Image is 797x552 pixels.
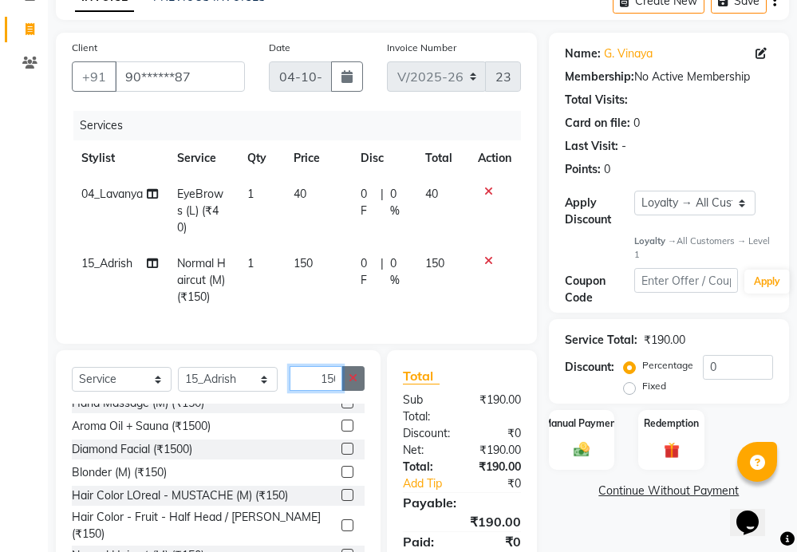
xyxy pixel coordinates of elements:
span: 0 % [390,186,406,219]
div: Paid: [391,532,462,551]
div: ₹0 [462,425,533,442]
span: 0 F [361,186,374,219]
div: Aroma Oil + Sauna (₹1500) [72,418,211,435]
span: 0 F [361,255,374,289]
span: 40 [294,187,306,201]
a: Continue Without Payment [552,483,786,499]
span: 15_Adrish [81,256,132,270]
span: 1 [247,187,254,201]
th: Stylist [72,140,168,176]
div: Card on file: [565,115,630,132]
a: G. Vinaya [604,45,653,62]
label: Percentage [642,358,693,373]
div: ₹0 [474,475,533,492]
div: Hair Color LOreal - MUSTACHE (M) (₹150) [72,487,288,504]
div: Membership: [565,69,634,85]
span: 150 [294,256,313,270]
th: Qty [238,140,284,176]
th: Action [468,140,521,176]
iframe: chat widget [730,488,781,536]
input: Search by Name/Mobile/Email/Code [115,61,245,92]
div: ₹0 [462,532,533,551]
span: | [381,255,384,289]
div: Coupon Code [565,273,634,306]
span: 0 % [390,255,406,289]
th: Service [168,140,238,176]
div: Discount: [565,359,614,376]
span: Normal Haircut (M) (₹150) [177,256,226,304]
div: ₹190.00 [462,442,533,459]
label: Manual Payment [543,416,620,431]
div: Name: [565,45,601,62]
span: 40 [425,187,438,201]
span: 150 [425,256,444,270]
div: ₹190.00 [644,332,685,349]
div: All Customers → Level 1 [634,235,773,262]
label: Date [269,41,290,55]
div: - [621,138,626,155]
div: No Active Membership [565,69,773,85]
div: Diamond Facial (₹1500) [72,441,192,458]
span: 04_Lavanya [81,187,143,201]
div: ₹190.00 [391,512,533,531]
div: ₹190.00 [462,392,533,425]
div: Sub Total: [391,392,462,425]
img: _cash.svg [569,440,594,459]
input: Enter Offer / Coupon Code [634,268,739,293]
th: Price [284,140,351,176]
img: _gift.svg [659,440,685,460]
div: Points: [565,161,601,178]
strong: Loyalty → [634,235,677,246]
a: Add Tip [391,475,474,492]
div: Payable: [391,493,533,512]
th: Disc [351,140,415,176]
div: Services [73,111,533,140]
div: ₹190.00 [462,459,533,475]
div: 0 [604,161,610,178]
div: Total: [391,459,462,475]
div: Blonder (M) (₹150) [72,464,167,481]
label: Redemption [644,416,699,431]
label: Fixed [642,379,666,393]
div: Apply Discount [565,195,634,228]
button: Apply [744,270,790,294]
label: Client [72,41,97,55]
div: Total Visits: [565,92,628,108]
label: Invoice Number [387,41,456,55]
div: Service Total: [565,332,637,349]
span: EyeBrows (L) (₹40) [177,187,223,235]
span: | [381,186,384,219]
div: Discount: [391,425,462,442]
th: Total [416,140,468,176]
button: +91 [72,61,116,92]
div: Hand Massage (M) (₹150) [72,395,204,412]
input: Search or Scan [290,366,342,391]
div: Net: [391,442,462,459]
div: Last Visit: [565,138,618,155]
span: 1 [247,256,254,270]
div: Hair Color - Fruit - Half Head / [PERSON_NAME] (₹150) [72,509,335,542]
span: Total [403,368,440,384]
div: 0 [633,115,640,132]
